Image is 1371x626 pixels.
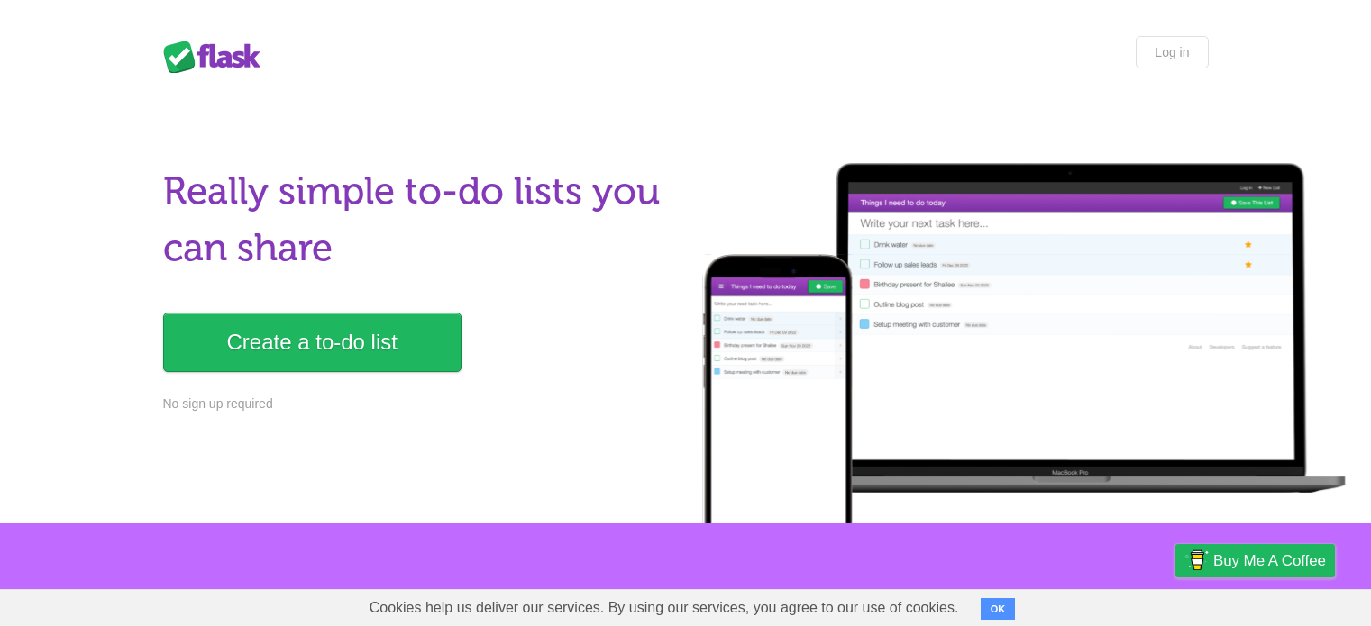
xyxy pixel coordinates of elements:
[163,41,271,73] div: Flask Lists
[1175,544,1335,577] a: Buy me a coffee
[1213,545,1326,576] span: Buy me a coffee
[163,163,675,277] h1: Really simple to-do lists you can share
[1136,36,1208,68] a: Log in
[981,598,1016,620] button: OK
[352,590,977,626] span: Cookies help us deliver our services. By using our services, you agree to our use of cookies.
[163,313,462,372] a: Create a to-do list
[163,395,675,413] p: No sign up required
[1184,545,1209,576] img: Buy me a coffee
